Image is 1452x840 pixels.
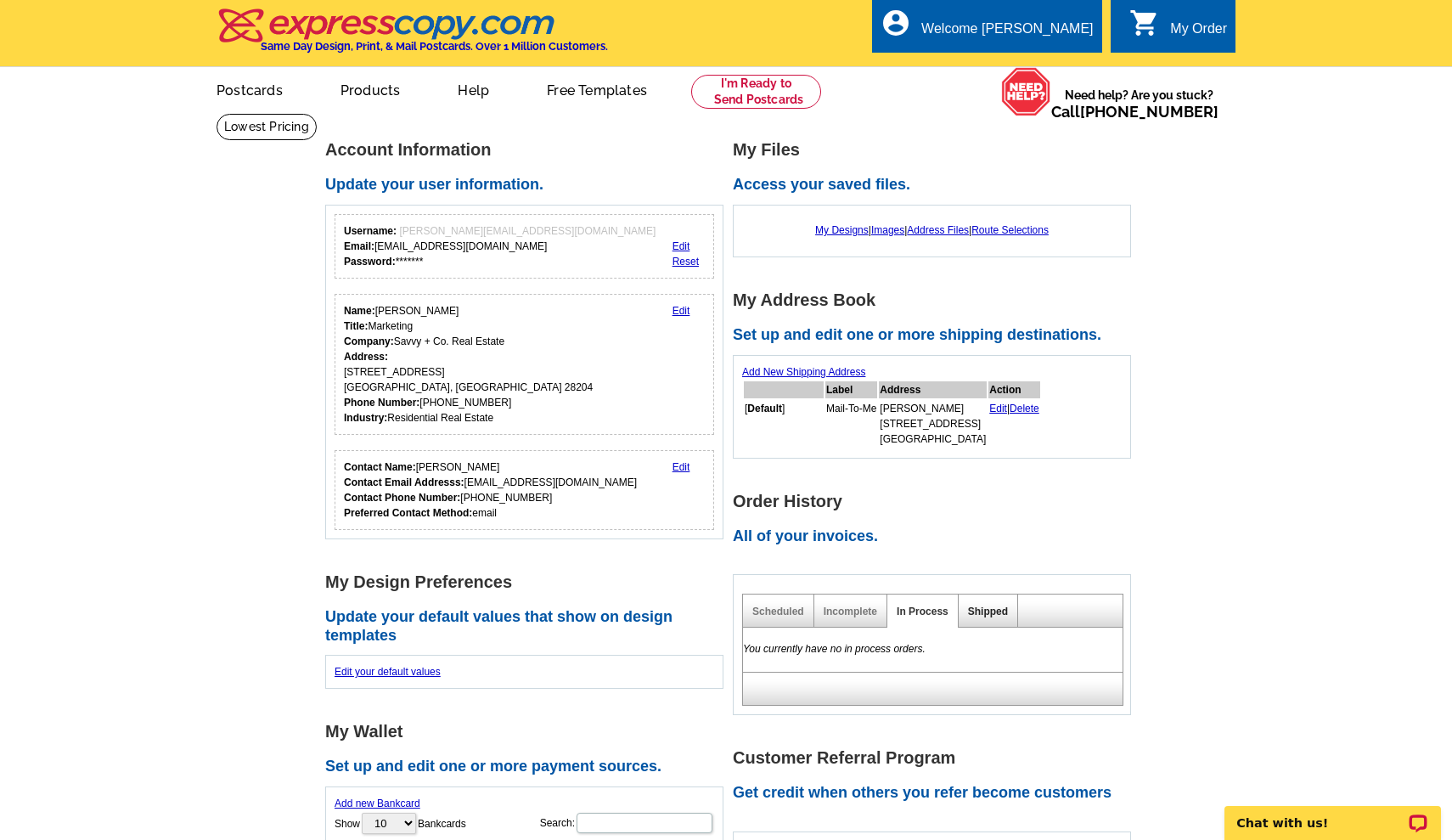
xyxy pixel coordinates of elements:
div: | | | [742,214,1122,246]
strong: Username: [344,225,397,237]
h4: Same Day Design, Print, & Mail Postcards. Over 1 Million Customers. [261,40,608,53]
div: [PERSON_NAME] [EMAIL_ADDRESS][DOMAIN_NAME] [PHONE_NUMBER] email [344,459,637,521]
select: ShowBankcards [362,813,416,834]
strong: Phone Number: [344,397,419,409]
strong: Industry: [344,412,387,424]
strong: Preferred Contact Method: [344,507,472,519]
i: account_circle [881,8,911,38]
div: [PERSON_NAME] Marketing Savvy + Co. Real Estate [STREET_ADDRESS] [GEOGRAPHIC_DATA], [GEOGRAPHIC_D... [344,303,593,426]
h1: My Wallet [325,723,733,741]
input: Search: [577,813,712,833]
th: Address [879,381,987,398]
h2: All of your invoices. [733,527,1140,546]
a: Free Templates [520,69,674,109]
a: Delete [1010,403,1039,414]
strong: Contact Phone Number: [344,492,460,504]
a: Edit your default values [335,666,441,678]
div: [EMAIL_ADDRESS][DOMAIN_NAME] ******* [344,223,656,269]
div: Your personal details. [335,294,714,435]
img: help [1001,67,1051,116]
strong: Password: [344,256,396,268]
h1: My Address Book [733,291,1140,309]
th: Action [988,381,1040,398]
a: Edit [673,305,690,317]
th: Label [825,381,877,398]
h2: Set up and edit one or more shipping destinations. [733,326,1140,345]
strong: Email: [344,240,374,252]
a: Shipped [968,606,1008,617]
a: In Process [897,606,948,617]
td: [PERSON_NAME] [STREET_ADDRESS] [GEOGRAPHIC_DATA] [879,400,987,448]
a: Reset [673,256,699,268]
a: My Designs [815,224,869,236]
h2: Update your user information. [325,176,733,194]
div: Your login information. [335,214,714,279]
h2: Get credit when others you refer become customers [733,784,1140,803]
h1: My Design Preferences [325,573,733,591]
strong: Title: [344,320,368,332]
iframe: LiveChat chat widget [1213,786,1452,840]
a: Help [431,69,516,109]
a: Scheduled [752,606,804,617]
span: Need help? Are you stuck? [1051,87,1227,121]
strong: Contact Email Addresss: [344,476,464,488]
a: Edit [673,461,690,473]
td: [ ] [744,400,824,448]
b: Default [747,403,782,414]
div: Who should we contact regarding order issues? [335,450,714,530]
a: Products [313,69,428,109]
strong: Contact Name: [344,461,416,473]
h2: Set up and edit one or more payment sources. [325,758,733,776]
h1: Customer Referral Program [733,749,1140,767]
a: Edit [989,403,1007,414]
h1: Account Information [325,141,733,159]
td: | [988,400,1040,448]
a: Edit [673,240,690,252]
a: Route Selections [971,224,1049,236]
label: Search: [540,811,714,835]
a: Address Files [907,224,969,236]
td: Mail-To-Me [825,400,877,448]
label: Show Bankcards [335,811,466,836]
a: Same Day Design, Print, & Mail Postcards. Over 1 Million Customers. [217,20,608,53]
a: Images [871,224,904,236]
div: My Order [1170,21,1227,45]
a: Incomplete [824,606,877,617]
a: Postcards [189,69,310,109]
em: You currently have no in process orders. [743,643,926,655]
strong: Company: [344,335,394,347]
span: Call [1051,103,1218,121]
strong: Address: [344,351,388,363]
a: shopping_cart My Order [1129,19,1227,40]
div: Welcome [PERSON_NAME] [921,21,1093,45]
a: [PHONE_NUMBER] [1080,103,1218,121]
h1: Order History [733,493,1140,510]
h2: Update your default values that show on design templates [325,608,733,645]
a: Add New Shipping Address [742,366,865,378]
a: Add new Bankcard [335,798,420,809]
i: shopping_cart [1129,8,1160,38]
h1: My Files [733,141,1140,159]
span: [PERSON_NAME][EMAIL_ADDRESS][DOMAIN_NAME] [399,225,656,237]
strong: Name: [344,305,375,317]
h2: Access your saved files. [733,176,1140,194]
